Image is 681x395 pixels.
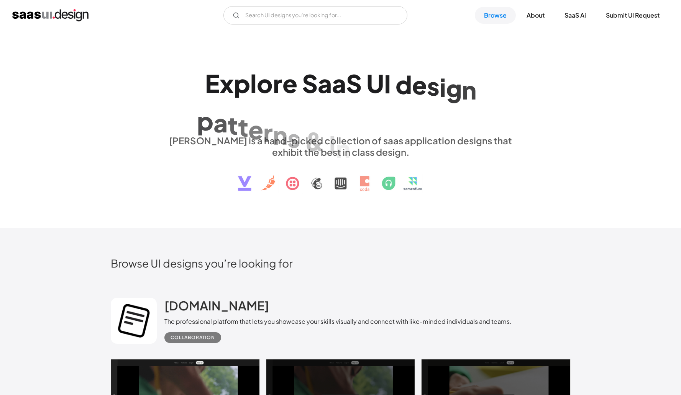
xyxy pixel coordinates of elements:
[462,75,476,104] div: n
[12,9,89,21] a: home
[597,7,669,24] a: Submit UI Request
[248,114,263,144] div: e
[223,6,407,24] input: Search UI designs you're looking for...
[171,333,215,342] div: Collaboration
[164,135,517,158] div: [PERSON_NAME] is a hand-picked collection of saas application designs that exhibit the best in cl...
[220,69,234,98] div: x
[329,130,336,159] div: i
[287,123,300,152] div: s
[257,69,273,98] div: o
[305,126,325,156] div: &
[228,110,238,139] div: t
[234,69,250,98] div: p
[164,69,517,127] h1: Explore SaaS UI design patterns & interactions.
[250,69,257,98] div: l
[384,69,391,98] div: I
[223,6,407,24] form: Email Form
[366,69,384,98] div: U
[336,133,350,163] div: n
[302,69,318,98] div: S
[475,7,516,24] a: Browse
[427,71,440,101] div: s
[346,69,362,98] div: S
[213,108,228,137] div: a
[273,120,287,150] div: n
[164,298,269,317] a: [DOMAIN_NAME]
[273,69,282,98] div: r
[318,69,332,98] div: a
[555,7,595,24] a: SaaS Ai
[517,7,554,24] a: About
[164,317,512,326] div: The professional platform that lets you showcase your skills visually and connect with like-minde...
[205,69,220,98] div: E
[412,70,427,100] div: e
[395,69,412,99] div: d
[111,256,571,270] h2: Browse UI designs you’re looking for
[238,112,248,142] div: t
[446,73,462,103] div: g
[263,117,273,147] div: r
[282,69,297,98] div: e
[332,69,346,98] div: a
[225,158,457,197] img: text, icon, saas logo
[164,298,269,313] h2: [DOMAIN_NAME]
[197,106,213,135] div: p
[440,72,446,101] div: i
